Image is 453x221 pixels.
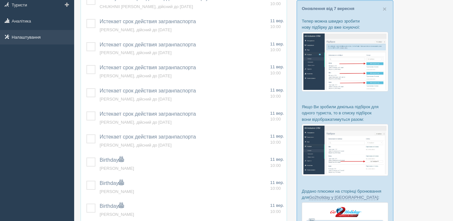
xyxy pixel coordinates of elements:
[100,27,172,32] a: [PERSON_NAME], дійсний до [DATE]
[100,88,196,93] a: Истекает срок действия загранпаспорта
[270,157,284,162] span: 11 вер.
[270,111,284,116] span: 11 вер.
[270,64,284,76] a: 11 вер. 10:00
[383,5,387,12] button: Close
[100,203,124,209] a: Birthday
[270,94,281,99] span: 10:00
[270,1,281,6] span: 10:00
[309,195,378,200] a: Go2holiday у [GEOGRAPHIC_DATA]
[100,143,172,148] a: [PERSON_NAME], дійсний до [DATE]
[270,134,284,139] span: 11 вер.
[100,42,196,47] a: Истекает срок действия загранпаспорта
[100,212,134,217] a: [PERSON_NAME]
[270,163,281,168] span: 10:00
[270,71,281,75] span: 10:00
[270,140,281,145] span: 10:00
[270,18,284,23] span: 11 вер.
[270,41,284,53] a: 11 вер. 10:00
[100,111,196,117] a: Истекает срок действия загранпаспорта
[270,180,284,185] span: 11 вер.
[100,97,172,101] a: [PERSON_NAME], дійсний до [DATE]
[100,157,124,163] a: Birthday
[100,120,172,125] a: [PERSON_NAME], дійсний до [DATE]
[270,203,284,208] span: 11 вер.
[270,110,284,122] a: 11 вер. 10:00
[270,117,281,121] span: 10:00
[302,32,388,91] img: %D0%BF%D1%96%D0%B4%D0%B1%D1%96%D1%80%D0%BA%D0%B0-%D1%82%D1%83%D1%80%D0%B8%D1%81%D1%82%D1%83-%D1%8...
[100,65,196,70] a: Истекает срок действия загранпаспорта
[270,47,281,52] span: 10:00
[100,134,196,139] a: Истекает срок действия загранпаспорта
[100,50,172,55] a: [PERSON_NAME], дійсний до [DATE]
[270,18,284,30] a: 11 вер. 10:00
[270,42,284,46] span: 11 вер.
[270,180,284,192] a: 11 вер. 10:00
[270,157,284,168] a: 11 вер. 10:00
[100,189,134,194] a: [PERSON_NAME]
[270,186,281,191] span: 10:00
[100,166,134,171] a: [PERSON_NAME]
[302,188,388,200] p: Додано плюсики на сторінці бронювання для :
[270,87,284,99] a: 11 вер. 10:00
[270,209,281,214] span: 10:00
[270,88,284,92] span: 11 вер.
[302,6,354,11] a: Оновлення від 7 вересня
[100,180,124,186] a: Birthday
[270,24,281,29] span: 10:00
[100,4,193,9] a: CHUKHNII [PERSON_NAME], дійсний до [DATE]
[302,104,388,122] p: Якщо Ви зробили декілька підбірок для одного туриста, то в списку підбірок вони відображатимуться...
[100,73,172,78] a: [PERSON_NAME], дійсний до [DATE]
[383,5,387,13] span: ×
[270,64,284,69] span: 11 вер.
[302,124,388,176] img: %D0%BF%D1%96%D0%B4%D0%B1%D1%96%D1%80%D0%BA%D0%B8-%D0%B3%D1%80%D1%83%D0%BF%D0%B0-%D1%81%D1%80%D0%B...
[100,19,196,24] a: Истекает срок действия загранпаспорта
[302,18,388,30] p: Тепер можна швидко зробити нову підбірку до вже існуючої:
[270,133,284,145] a: 11 вер. 10:00
[270,203,284,215] a: 11 вер. 10:00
